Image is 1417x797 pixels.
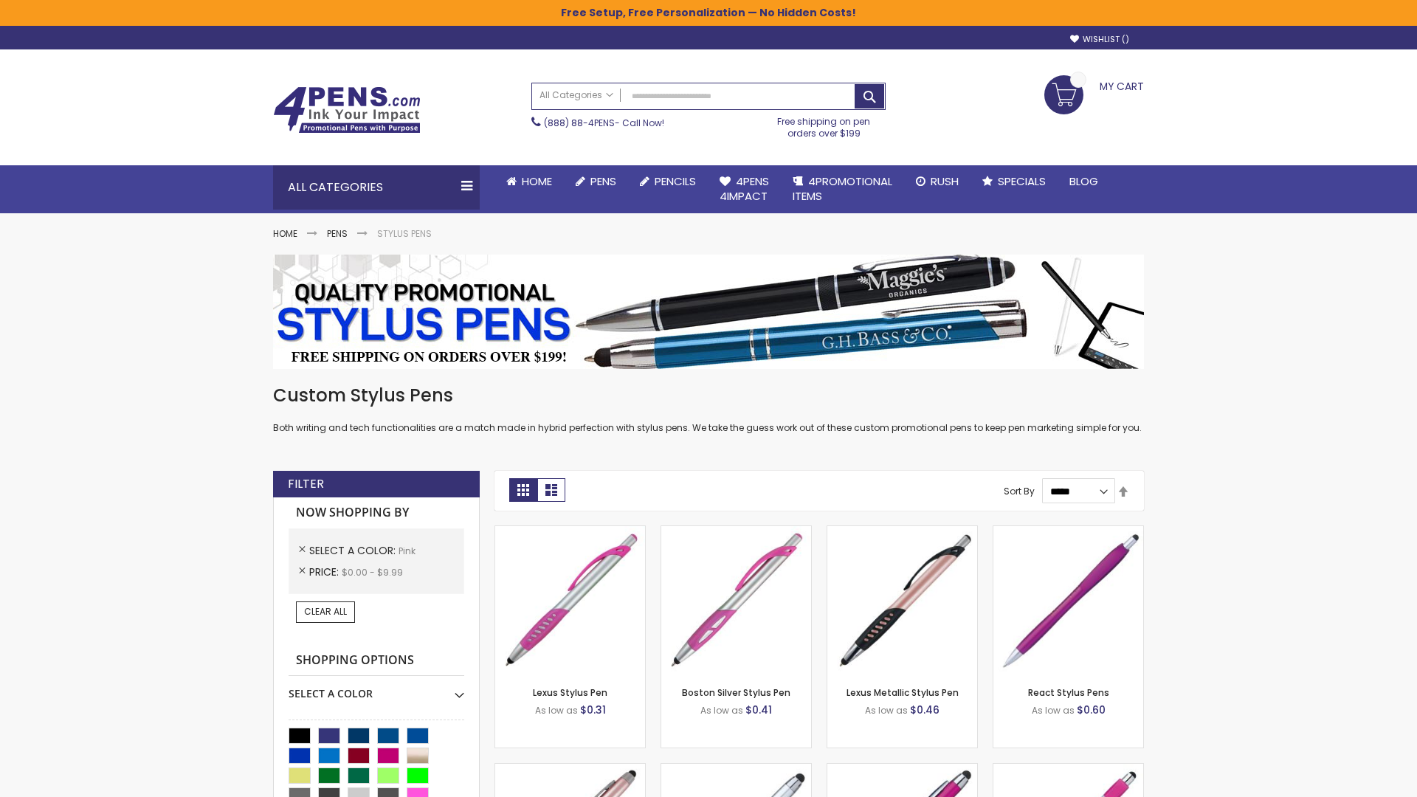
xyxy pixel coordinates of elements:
[273,227,297,240] a: Home
[1077,703,1106,717] span: $0.60
[273,255,1144,369] img: Stylus Pens
[1032,704,1075,717] span: As low as
[564,165,628,198] a: Pens
[661,763,811,776] a: Silver Cool Grip Stylus Pen-Pink
[993,525,1143,538] a: React Stylus Pens-Pink
[847,686,959,699] a: Lexus Metallic Stylus Pen
[289,645,464,677] strong: Shopping Options
[296,601,355,622] a: Clear All
[904,165,970,198] a: Rush
[327,227,348,240] a: Pens
[289,497,464,528] strong: Now Shopping by
[1004,485,1035,497] label: Sort By
[532,83,621,108] a: All Categories
[544,117,615,129] a: (888) 88-4PENS
[495,525,645,538] a: Lexus Stylus Pen-Pink
[762,110,886,139] div: Free shipping on pen orders over $199
[273,165,480,210] div: All Categories
[495,763,645,776] a: Lory Metallic Stylus Pen-Pink
[399,545,416,557] span: Pink
[289,676,464,701] div: Select A Color
[827,526,977,676] img: Lexus Metallic Stylus Pen-Pink
[655,173,696,189] span: Pencils
[865,704,908,717] span: As low as
[509,478,537,502] strong: Grid
[495,526,645,676] img: Lexus Stylus Pen-Pink
[535,704,578,717] span: As low as
[273,86,421,134] img: 4Pens Custom Pens and Promotional Products
[661,525,811,538] a: Boston Silver Stylus Pen-Pink
[1070,34,1129,45] a: Wishlist
[993,526,1143,676] img: React Stylus Pens-Pink
[1028,686,1109,699] a: React Stylus Pens
[998,173,1046,189] span: Specials
[309,543,399,558] span: Select A Color
[931,173,959,189] span: Rush
[745,703,772,717] span: $0.41
[590,173,616,189] span: Pens
[720,173,769,204] span: 4Pens 4impact
[533,686,607,699] a: Lexus Stylus Pen
[494,165,564,198] a: Home
[377,227,432,240] strong: Stylus Pens
[661,526,811,676] img: Boston Silver Stylus Pen-Pink
[580,703,606,717] span: $0.31
[273,384,1144,407] h1: Custom Stylus Pens
[793,173,892,204] span: 4PROMOTIONAL ITEMS
[342,566,403,579] span: $0.00 - $9.99
[781,165,904,213] a: 4PROMOTIONALITEMS
[910,703,940,717] span: $0.46
[1058,165,1110,198] a: Blog
[827,763,977,776] a: Metallic Cool Grip Stylus Pen-Pink
[288,476,324,492] strong: Filter
[539,89,613,101] span: All Categories
[544,117,664,129] span: - Call Now!
[993,763,1143,776] a: Pearl Element Stylus Pens-Pink
[708,165,781,213] a: 4Pens4impact
[522,173,552,189] span: Home
[628,165,708,198] a: Pencils
[1069,173,1098,189] span: Blog
[273,384,1144,435] div: Both writing and tech functionalities are a match made in hybrid perfection with stylus pens. We ...
[700,704,743,717] span: As low as
[682,686,790,699] a: Boston Silver Stylus Pen
[970,165,1058,198] a: Specials
[304,605,347,618] span: Clear All
[827,525,977,538] a: Lexus Metallic Stylus Pen-Pink
[309,565,342,579] span: Price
